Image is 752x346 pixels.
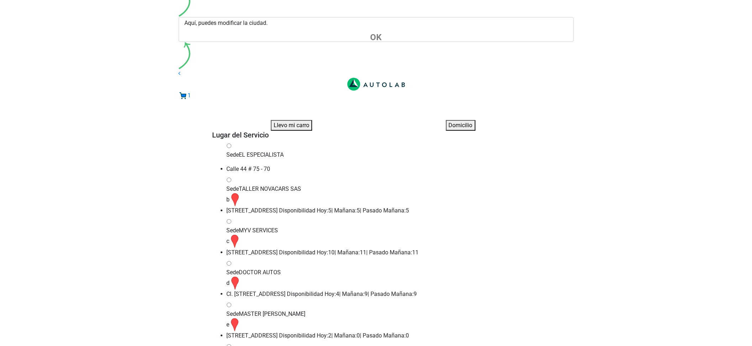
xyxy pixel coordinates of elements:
span: c [227,238,230,244]
div: Sede DOCTOR AUTOS [227,268,417,290]
h5: Lugar del Servicio [212,131,540,139]
span: 1 [188,92,191,99]
span: Disponibilidad Hoy: 5 | Mañana: 5 | Pasado Mañana: 5 [279,207,409,214]
p: Aquí, puedes modificar la ciudad. [185,19,573,27]
input: SedeEL ESPECIALISTA Calle 44 # 75 - 70 [227,144,231,148]
button: Llevo mi carro [271,120,312,131]
span: e [227,321,230,328]
span: b [227,196,230,203]
a: Link al sitio de autolab [347,81,405,87]
span: d [227,279,230,286]
div: Sede TALLER NOVACARS SAS [227,185,409,206]
input: SedeMYV SERVICES c [STREET_ADDRESS] Disponibilidad Hoy:10| Mañana:11| Pasado Mañana:11 [227,219,231,224]
input: SedeMASTER [PERSON_NAME] e [STREET_ADDRESS] Disponibilidad Hoy:2| Mañana:0| Pasado Mañana:0 [227,303,231,307]
div: Sede MASTER [PERSON_NAME] [227,310,409,331]
button: Close [179,33,573,42]
span: Disponibilidad Hoy: 4 | Mañana: 9 | Pasado Mañana: 9 [287,291,417,297]
span: Cl. [STREET_ADDRESS] [227,291,286,297]
span: [STREET_ADDRESS] [227,207,278,214]
span: [STREET_ADDRESS] [227,249,278,256]
div: Sede MYV SERVICES [227,226,419,248]
button: Domicilio [446,120,475,131]
button: 1 [179,91,191,100]
span: [STREET_ADDRESS] [227,332,278,339]
input: SedeTALLER NOVACARS SAS b [STREET_ADDRESS] Disponibilidad Hoy:5| Mañana:5| Pasado Mañana:5 [227,178,231,182]
span: Disponibilidad Hoy: 2 | Mañana: 0 | Pasado Mañana: 0 [279,332,409,339]
span: Calle 44 # 75 - 70 [227,166,270,172]
span: Disponibilidad Hoy: 10 | Mañana: 11 | Pasado Mañana: 11 [279,249,419,256]
a: Ir al paso anterior [179,70,181,77]
p: Sede EL ESPECIALISTA [227,151,284,159]
input: SedeDOCTOR AUTOS d Cl. [STREET_ADDRESS] Disponibilidad Hoy:4| Mañana:9| Pasado Mañana:9 [227,261,231,266]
